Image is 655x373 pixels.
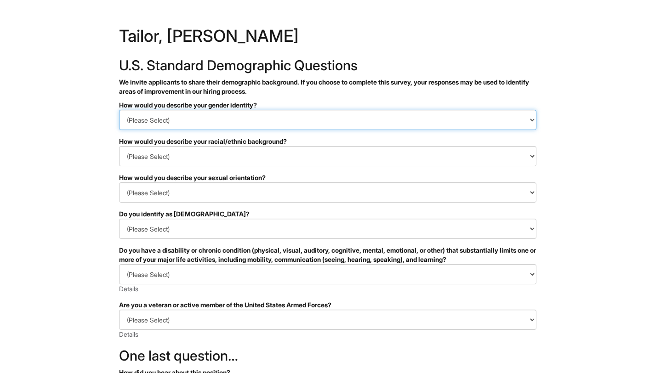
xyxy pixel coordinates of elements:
div: How would you describe your gender identity? [119,101,536,110]
select: Are you a veteran or active member of the United States Armed Forces? [119,310,536,330]
div: Do you have a disability or chronic condition (physical, visual, auditory, cognitive, mental, emo... [119,246,536,264]
select: How would you describe your sexual orientation? [119,182,536,203]
select: Do you identify as transgender? [119,219,536,239]
select: Do you have a disability or chronic condition (physical, visual, auditory, cognitive, mental, emo... [119,264,536,284]
div: Do you identify as [DEMOGRAPHIC_DATA]? [119,209,536,219]
div: How would you describe your sexual orientation? [119,173,536,182]
h2: U.S. Standard Demographic Questions [119,58,536,73]
div: How would you describe your racial/ethnic background? [119,137,536,146]
a: Details [119,285,138,293]
select: How would you describe your gender identity? [119,110,536,130]
a: Details [119,330,138,338]
select: How would you describe your racial/ethnic background? [119,146,536,166]
h2: One last question… [119,348,536,363]
p: We invite applicants to share their demographic background. If you choose to complete this survey... [119,78,536,96]
h1: Tailor, [PERSON_NAME] [119,28,536,49]
div: Are you a veteran or active member of the United States Armed Forces? [119,300,536,310]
